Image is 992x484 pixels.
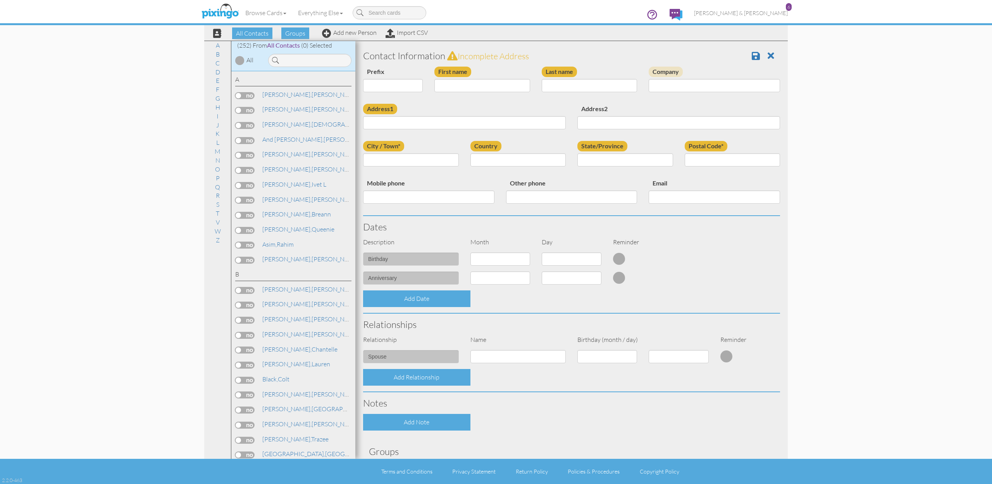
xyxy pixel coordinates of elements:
h3: Relationships [363,319,780,330]
label: Address1 [363,104,397,114]
a: Terms and Conditions [381,468,432,475]
span: [PERSON_NAME], [262,105,312,113]
a: [PERSON_NAME] [262,314,360,324]
span: All Contacts [232,27,272,39]
span: [PERSON_NAME], [262,285,312,293]
span: [PERSON_NAME], [262,180,312,188]
span: Incomplete address [458,51,529,61]
a: Privacy Statement [452,468,496,475]
div: Add Relationship [363,369,470,386]
img: comments.svg [670,9,682,21]
a: Copyright Policy [640,468,679,475]
a: [PERSON_NAME] [262,299,360,309]
a: Z [212,235,224,245]
a: Import CSV [386,29,428,36]
a: [PERSON_NAME] [262,90,360,99]
a: [GEOGRAPHIC_DATA] [262,404,374,414]
a: Lauren [262,359,331,369]
a: [PERSON_NAME] [262,419,360,429]
span: [PERSON_NAME], [262,225,312,233]
label: Company [649,67,683,77]
h3: Notes [363,398,780,408]
span: All Contacts [267,41,300,49]
a: [PERSON_NAME] [262,135,428,144]
a: O [211,165,224,174]
span: [PERSON_NAME], [262,255,312,263]
span: [PERSON_NAME], [262,405,312,413]
a: E [212,76,223,85]
a: Browse Cards [239,3,292,22]
a: K [212,129,224,138]
a: [PERSON_NAME] [262,390,360,399]
div: Reminder [715,335,750,344]
a: A [212,41,224,50]
input: Search cards [353,6,426,19]
a: [PERSON_NAME] [262,195,360,204]
a: [PERSON_NAME] [262,254,360,264]
a: R [212,191,224,200]
a: W [211,227,225,236]
div: B [235,270,351,281]
a: [GEOGRAPHIC_DATA] [262,449,387,458]
a: Trazee [262,434,329,444]
a: J [212,120,223,130]
div: 6 [786,3,792,11]
div: Name [465,335,572,344]
span: [PERSON_NAME], [262,360,312,368]
a: [PERSON_NAME] [262,330,360,339]
h3: Groups [369,446,774,457]
span: [PERSON_NAME], [262,300,312,308]
input: (e.g. Friend, Daughter) [363,350,459,363]
span: Asim, [262,240,277,248]
h3: Dates [363,222,780,232]
div: Add Note [363,414,470,431]
label: Mobile phone [363,178,409,189]
a: B [212,50,224,59]
div: Day [536,238,607,247]
a: V [212,218,224,227]
label: Last name [542,67,577,77]
div: Birthday (month / day) [572,335,715,344]
label: Prefix [363,67,388,77]
a: [PERSON_NAME] & [PERSON_NAME] 6 [688,3,794,23]
a: [PERSON_NAME] [262,165,360,174]
span: [PERSON_NAME], [262,315,312,323]
span: [PERSON_NAME], [262,420,312,428]
span: [PERSON_NAME], [262,91,312,98]
label: Other phone [506,178,549,189]
a: L [212,138,223,147]
label: Email [649,178,671,189]
label: Country [470,141,501,151]
a: D [212,67,224,77]
a: Queenie [262,225,335,234]
a: [DEMOGRAPHIC_DATA] [262,120,380,129]
div: 2.2.0-463 [2,477,22,484]
div: A [235,75,351,86]
a: N [212,156,224,165]
span: [PERSON_NAME], [262,435,311,443]
div: All [246,56,253,65]
a: Everything Else [292,3,349,22]
a: F [212,85,223,94]
label: Postal Code* [685,141,727,151]
a: I [213,112,222,121]
a: Add new Person [322,29,377,36]
div: Month [465,238,536,247]
a: T [212,209,223,218]
span: [PERSON_NAME], [262,120,312,128]
a: Breann [262,209,332,219]
span: [PERSON_NAME], [262,390,312,398]
span: Black, [262,375,278,383]
span: [PERSON_NAME] & [PERSON_NAME] [694,10,788,16]
div: (252) From [231,41,355,50]
span: [PERSON_NAME], [262,345,312,353]
a: M [211,147,224,156]
a: [PERSON_NAME] [262,285,360,294]
span: [PERSON_NAME], [262,150,312,158]
img: pixingo logo [200,2,241,21]
span: Groups [281,27,309,39]
a: Colt [262,374,290,384]
label: First name [434,67,471,77]
div: Relationship [357,335,465,344]
a: Rahim [262,240,294,249]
